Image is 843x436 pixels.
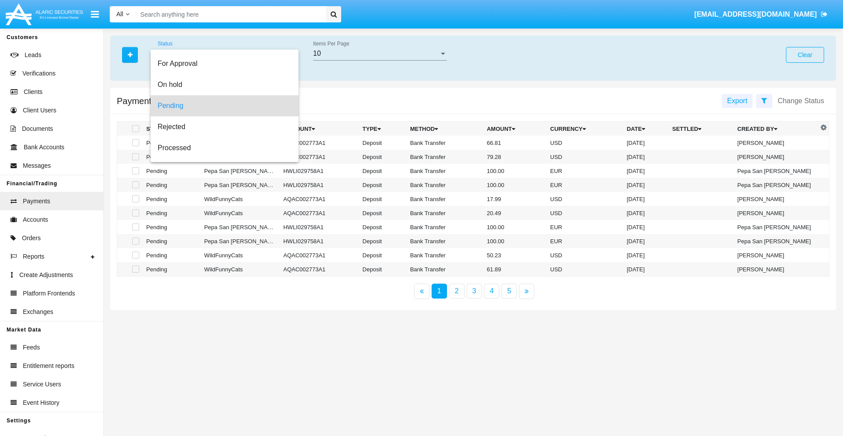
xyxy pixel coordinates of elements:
span: On hold [158,74,292,95]
span: For Approval [158,53,292,74]
span: Pending [158,95,292,116]
span: Processed [158,137,292,159]
span: Cancelled by User [158,159,292,180]
span: Rejected [158,116,292,137]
